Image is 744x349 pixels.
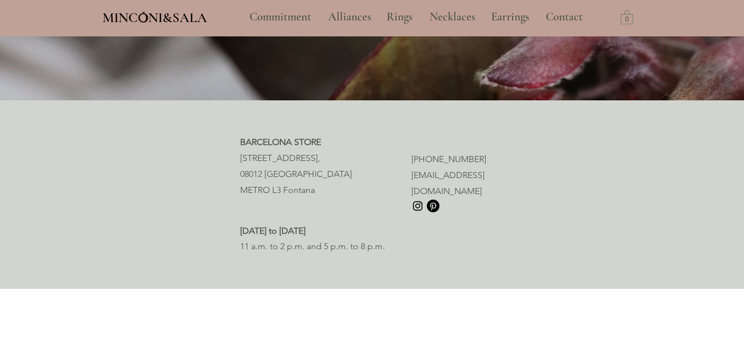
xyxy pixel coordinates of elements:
font: Alliances [328,10,371,24]
a: Necklaces [421,3,483,31]
img: Pinterest [427,200,439,212]
ul: Social media bar [411,200,439,212]
img: Instagram [411,200,424,212]
nav: Place [215,3,618,31]
a: Commitment [241,3,320,31]
a: Cart with 0 items [621,9,633,24]
a: Earrings [483,3,537,31]
font: BARCELONA STORE [240,137,321,147]
font: MINCONI&SALA [102,9,207,26]
font: [DATE] to [DATE] [240,225,306,236]
text: 0 [625,16,629,24]
font: 08012 [GEOGRAPHIC_DATA] [240,169,352,179]
img: Minconi Room [139,12,148,23]
font: Necklaces [430,10,475,24]
font: Contact [546,10,583,24]
a: MINCONI&SALA [102,7,207,25]
a: Rings [378,3,421,31]
a: Contact [537,3,591,31]
font: Earrings [491,10,529,24]
a: [EMAIL_ADDRESS][DOMAIN_NAME] [411,170,485,196]
font: Commitment [249,10,311,24]
font: [STREET_ADDRESS], [240,153,320,163]
font: Rings [387,10,412,24]
a: Alliances [320,3,378,31]
a: [PHONE_NUMBER] [411,154,486,164]
font: 11 a.m. to 2 p.m. and 5 p.m. to 8 p.m. [240,241,385,251]
font: METRO L3 Fontana [240,185,315,195]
